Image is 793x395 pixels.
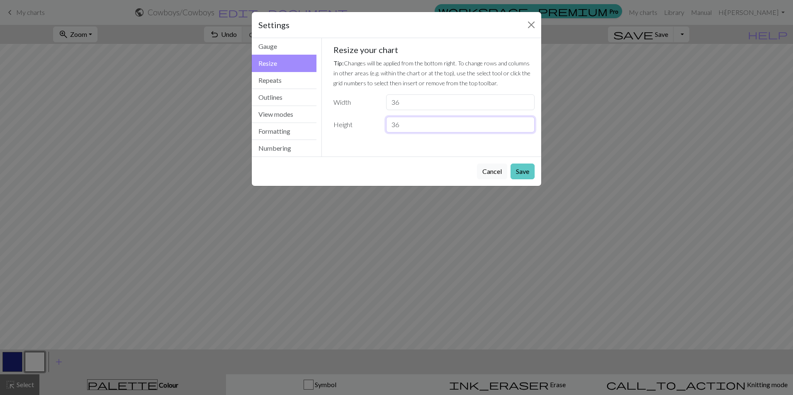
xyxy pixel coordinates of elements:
h5: Settings [258,19,289,31]
label: Width [328,94,381,110]
strong: Tip: [333,60,344,67]
button: Numbering [252,140,316,157]
button: Cancel [477,164,507,179]
button: View modes [252,106,316,123]
button: Repeats [252,72,316,89]
small: Changes will be applied from the bottom right. To change rows and columns in other areas (e.g. wi... [333,60,530,87]
button: Formatting [252,123,316,140]
button: Save [511,164,535,179]
button: Close [525,18,538,31]
h5: Resize your chart [333,45,535,55]
button: Resize [252,55,316,72]
label: Height [328,117,381,132]
button: Gauge [252,38,316,55]
button: Outlines [252,89,316,106]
